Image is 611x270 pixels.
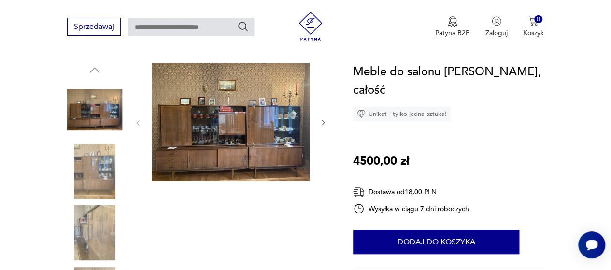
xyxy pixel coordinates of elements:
[353,63,544,99] h1: Meble do salonu [PERSON_NAME], całość
[357,110,366,118] img: Ikona diamentu
[523,16,544,38] button: 0Koszyk
[485,28,508,38] p: Zaloguj
[353,230,519,254] button: Dodaj do koszyka
[528,16,538,26] img: Ikona koszyka
[578,231,605,258] iframe: Smartsupp widget button
[67,144,122,199] img: Zdjęcie produktu Meble do salonu Violetta, całość
[435,16,470,38] button: Patyna B2B
[353,152,409,171] p: 4500,00 zł
[353,107,451,121] div: Unikat - tylko jedna sztuka!
[448,16,457,27] img: Ikona medalu
[485,16,508,38] button: Zaloguj
[435,16,470,38] a: Ikona medaluPatyna B2B
[353,203,469,214] div: Wysyłka w ciągu 7 dni roboczych
[353,186,469,198] div: Dostawa od 18,00 PLN
[492,16,501,26] img: Ikonka użytkownika
[523,28,544,38] p: Koszyk
[67,205,122,260] img: Zdjęcie produktu Meble do salonu Violetta, całość
[435,28,470,38] p: Patyna B2B
[67,18,121,36] button: Sprzedawaj
[534,15,542,24] div: 0
[152,63,310,181] img: Zdjęcie produktu Meble do salonu Violetta, całość
[353,186,365,198] img: Ikona dostawy
[237,21,249,32] button: Szukaj
[67,82,122,137] img: Zdjęcie produktu Meble do salonu Violetta, całość
[67,24,121,31] a: Sprzedawaj
[296,12,325,41] img: Patyna - sklep z meblami i dekoracjami vintage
